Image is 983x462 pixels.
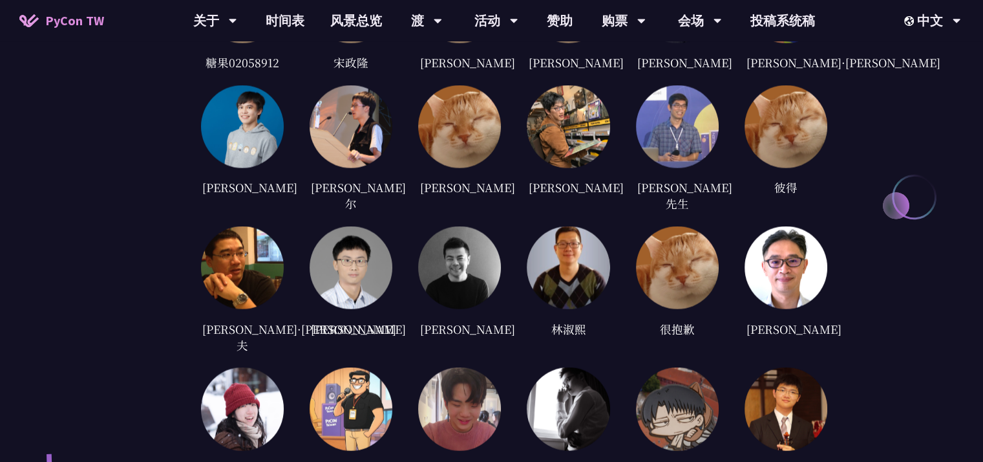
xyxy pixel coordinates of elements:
font: 投稿系统稿 [750,12,815,28]
font: 赞助 [547,12,573,28]
img: 666459b874776088829a0fab84ecbfc6.jpg [201,368,284,450]
font: [PERSON_NAME]·[PERSON_NAME]夫 [202,321,396,353]
img: eb8f9b31a5f40fbc9a4405809e126c3f.jpg [201,85,284,168]
img: 5b816cddee2d20b507d57779bce7e155.jpg [418,226,501,309]
font: PyCon TW [45,12,104,28]
img: fc8a005fc59e37cdaca7cf5c044539c8.jpg [201,226,284,309]
font: 会场 [678,12,704,28]
font: [PERSON_NAME] [637,54,732,71]
font: 彼得 [774,179,798,195]
font: [PERSON_NAME] [311,321,406,337]
font: 中文 [917,12,943,28]
font: [PERSON_NAME] [420,179,515,195]
font: 风景总览 [330,12,382,28]
img: 16744c180418750eaf2695dae6de9abb.jpg [636,368,719,450]
font: 糖果02058912 [206,54,279,71]
img: default.0dba411.jpg [636,226,719,309]
img: 474439d49d7dff4bbb1577ca3eb831a2.jpg [310,368,392,450]
font: 购票 [602,12,628,28]
img: PyCon TW 2025 主页图标 [19,14,39,27]
img: 5ff9de8d57eb0523377aec5064268ffd.jpg [310,226,392,309]
img: ca361b68c0e016b2f2016b0cb8f298d8.jpg [636,85,719,168]
font: 宋政隆 [333,54,368,71]
font: 关于 [193,12,219,28]
font: 渡 [411,12,424,28]
font: 活动 [474,12,500,28]
font: [PERSON_NAME] [202,179,297,195]
font: 时间表 [266,12,304,28]
font: [PERSON_NAME] [746,321,841,337]
a: PyCon TW [6,5,117,37]
font: [PERSON_NAME] [420,321,515,337]
font: [PERSON_NAME] [420,54,515,71]
font: [PERSON_NAME]·[PERSON_NAME] [746,54,940,71]
img: c22c2e10e811a593462dda8c54eb193e.jpg [418,368,501,450]
font: [PERSON_NAME]先生 [637,179,732,212]
img: default.0dba411.jpg [418,85,501,168]
img: 82d23fd0d510ffd9e682b2efc95fb9e0.jpg [527,368,609,450]
font: [PERSON_NAME]尔 [311,179,406,212]
font: 很抱歉 [660,321,695,337]
img: a9d086477deb5ee7d1da43ccc7d68f28.jpg [745,368,827,450]
img: 2fb25c4dbcc2424702df8acae420c189.jpg [527,226,609,309]
img: 25c07452fc50a232619605b3e350791e.jpg [527,85,609,168]
font: 林淑熙 [551,321,586,337]
img: default.0dba411.jpg [745,85,827,168]
img: 1422dbae1f7d1b7c846d16e7791cd687.jpg [310,85,392,168]
img: d0223f4f332c07bbc4eacc3daa0b50af.jpg [745,226,827,309]
font: [PERSON_NAME] [529,54,624,71]
font: [PERSON_NAME] [529,179,624,195]
img: 区域设置图标 [904,16,917,26]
